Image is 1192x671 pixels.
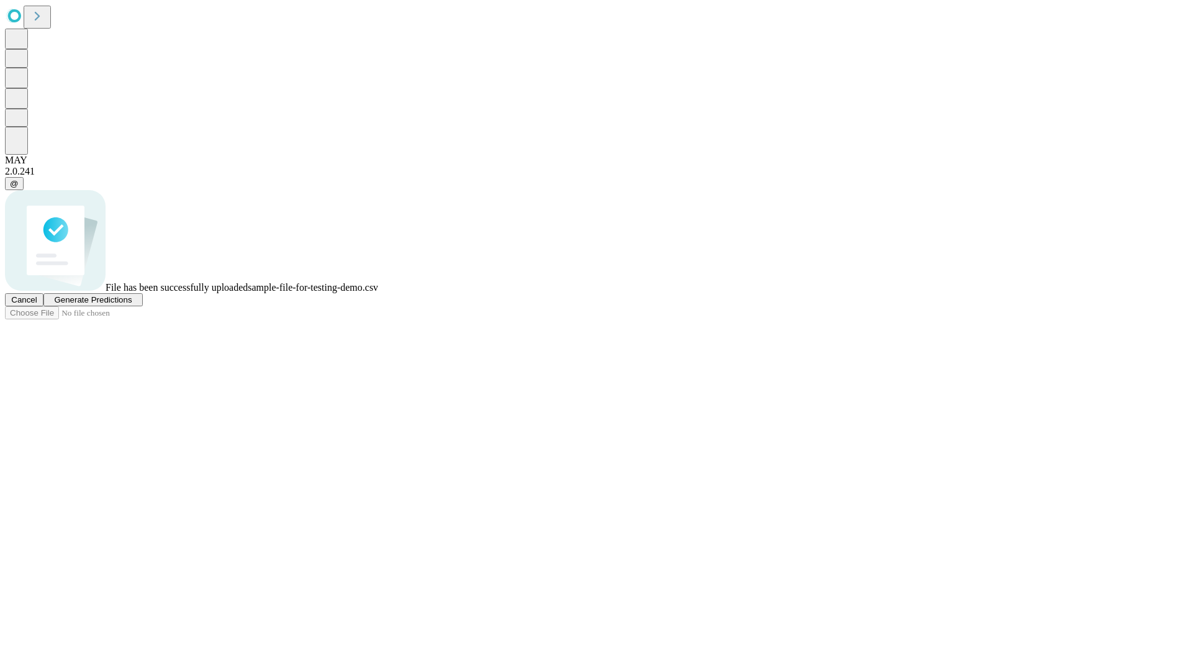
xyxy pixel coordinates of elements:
span: @ [10,179,19,188]
span: sample-file-for-testing-demo.csv [248,282,378,293]
span: File has been successfully uploaded [106,282,248,293]
button: Cancel [5,293,43,306]
button: Generate Predictions [43,293,143,306]
div: 2.0.241 [5,166,1187,177]
span: Generate Predictions [54,295,132,304]
span: Cancel [11,295,37,304]
div: MAY [5,155,1187,166]
button: @ [5,177,24,190]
